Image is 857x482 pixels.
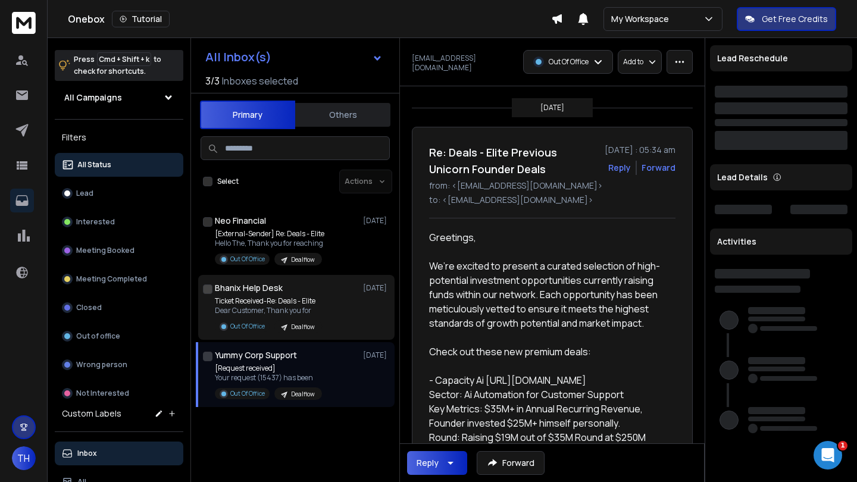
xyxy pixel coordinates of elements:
p: [EMAIL_ADDRESS][DOMAIN_NAME] [412,54,516,73]
p: Wrong person [76,360,127,370]
button: Reply [608,162,631,174]
p: [DATE] [363,283,390,293]
button: Meeting Booked [55,239,183,262]
button: Lead [55,181,183,205]
p: Closed [76,303,102,312]
p: Not Interested [76,389,129,398]
p: Lead Reschedule [717,52,788,64]
p: [DATE] : 05:34 am [605,144,675,156]
p: Get Free Credits [762,13,828,25]
p: Hello The, Thank you for reaching [215,239,324,248]
p: Dealflow [291,390,315,399]
h3: Custom Labels [62,408,121,420]
button: Meeting Completed [55,267,183,291]
button: Inbox [55,442,183,465]
div: Forward [642,162,675,174]
h1: Bhanix Help Desk [215,282,283,294]
p: Out Of Office [230,322,265,331]
p: Add to [623,57,643,67]
button: All Status [55,153,183,177]
button: All Campaigns [55,86,183,109]
p: Lead Details [717,171,768,183]
button: Out of office [55,324,183,348]
p: Meeting Booked [76,246,135,255]
button: Get Free Credits [737,7,836,31]
button: Others [295,102,390,128]
button: Reply [407,451,467,475]
h3: Filters [55,129,183,146]
p: Lead [76,189,93,198]
p: to: <[EMAIL_ADDRESS][DOMAIN_NAME]> [429,194,675,206]
p: Out of office [76,331,120,341]
button: All Inbox(s) [196,45,392,69]
div: Activities [710,229,852,255]
button: Closed [55,296,183,320]
button: TH [12,446,36,470]
p: Dealflow [291,255,315,264]
button: Tutorial [112,11,170,27]
div: Onebox [68,11,551,27]
button: Interested [55,210,183,234]
p: Your request (15437) has been [215,373,322,383]
p: All Status [77,160,111,170]
p: [DATE] [363,216,390,226]
button: Wrong person [55,353,183,377]
iframe: Intercom live chat [814,441,842,470]
p: Meeting Completed [76,274,147,284]
h3: Inboxes selected [222,74,298,88]
button: Forward [477,451,545,475]
button: Primary [200,101,295,129]
p: Inbox [77,449,97,458]
label: Select [217,177,239,186]
p: Out Of Office [230,255,265,264]
p: Out Of Office [549,57,589,67]
h1: Neo Financial [215,215,266,227]
p: Ticket Received-Re: Deals - Elite [215,296,322,306]
p: My Workspace [611,13,674,25]
div: Reply [417,457,439,469]
p: [DATE] [363,350,390,360]
h1: All Campaigns [64,92,122,104]
h1: All Inbox(s) [205,51,271,63]
p: [External-Sender] Re: Deals - Elite [215,229,324,239]
p: Press to check for shortcuts. [74,54,161,77]
p: Dear Customer, Thank you for [215,306,322,315]
p: [Request received] [215,364,322,373]
h1: Re: Deals - Elite Previous Unicorn Founder Deals [429,144,598,177]
span: Cmd + Shift + k [97,52,151,66]
p: from: <[EMAIL_ADDRESS][DOMAIN_NAME]> [429,180,675,192]
button: Not Interested [55,381,183,405]
span: 3 / 3 [205,74,220,88]
p: Dealflow [291,323,315,331]
span: 1 [838,441,847,450]
p: Out Of Office [230,389,265,398]
h1: Yummy Corp Support [215,349,297,361]
p: [DATE] [540,103,564,112]
p: Interested [76,217,115,227]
